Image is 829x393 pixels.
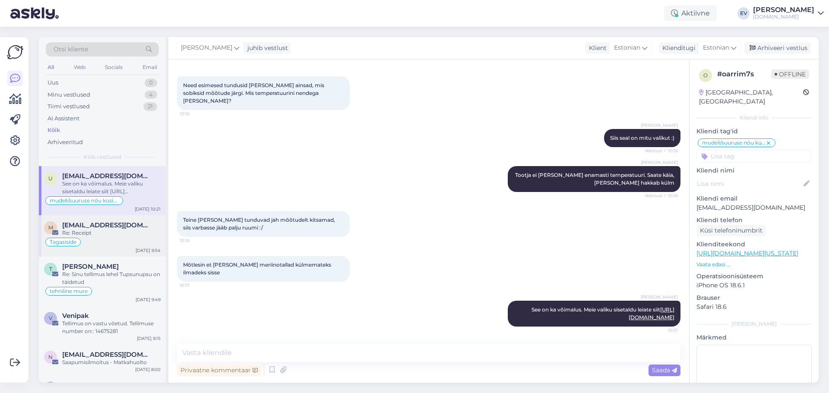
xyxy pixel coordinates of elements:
[62,180,161,195] div: See on ka võimalus. Meie valiku sisetaldu leiate siit [URL][DOMAIN_NAME]
[50,198,119,203] span: mudeli/suuruse nõu küsimine
[614,43,640,53] span: Estonian
[696,240,812,249] p: Klienditeekond
[744,42,811,54] div: Arhiveeri vestlus
[48,175,53,182] span: u
[696,249,798,257] a: [URL][DOMAIN_NAME][US_STATE]
[696,166,812,175] p: Kliendi nimi
[703,43,729,53] span: Estonian
[180,110,212,117] span: 10:16
[145,91,157,99] div: 4
[641,122,678,129] span: [PERSON_NAME]
[62,263,119,270] span: Triin Kaldamäe
[697,179,802,189] input: Lisa nimi
[62,358,161,366] div: Saapumisilmoitus - Matkahuolto
[181,43,232,53] span: [PERSON_NAME]
[136,247,161,254] div: [DATE] 9:54
[703,72,708,79] span: o
[664,6,717,21] div: Aktiivne
[696,114,812,122] div: Kliendi info
[699,88,803,106] div: [GEOGRAPHIC_DATA], [GEOGRAPHIC_DATA]
[585,44,607,53] div: Klient
[72,62,87,73] div: Web
[48,354,53,360] span: n
[49,266,52,272] span: T
[696,203,812,212] p: [EMAIL_ADDRESS][DOMAIN_NAME]
[652,366,677,374] span: Saada
[47,126,60,135] div: Kõik
[696,281,812,290] p: iPhone OS 18.6.1
[46,62,56,73] div: All
[47,102,90,111] div: Tiimi vestlused
[753,6,824,20] a: [PERSON_NAME][DOMAIN_NAME]
[645,327,678,333] span: 10:21
[244,44,288,53] div: juhib vestlust
[62,221,152,229] span: merike@maarjakyla.ee
[141,62,159,73] div: Email
[696,225,766,236] div: Küsi telefoninumbrit
[737,7,750,19] div: EV
[49,315,52,321] span: V
[183,217,336,231] span: Teine [PERSON_NAME] tunduvad jah mõõtudelt kitsamad, siis varbasse jàäb palju ruumi :/
[62,382,97,390] span: Juudit Uss
[696,261,812,268] p: Vaata edasi ...
[7,44,23,60] img: Askly Logo
[532,306,674,321] span: See on ka võimalus. Meie valiku sisetaldu leiate siit
[641,294,678,300] span: [PERSON_NAME]
[641,159,678,166] span: [PERSON_NAME]
[659,44,696,53] div: Klienditugi
[135,366,161,373] div: [DATE] 8:00
[62,229,161,237] div: Re: Receipt
[753,6,814,13] div: [PERSON_NAME]
[54,45,88,54] span: Otsi kliente
[136,296,161,303] div: [DATE] 9:49
[696,272,812,281] p: Operatsioonisüsteem
[696,293,812,302] p: Brauser
[177,365,261,376] div: Privaatne kommentaar
[47,91,90,99] div: Minu vestlused
[771,69,809,79] span: Offline
[696,150,812,163] input: Lisa tag
[50,289,88,294] span: tehniline mure
[645,148,678,154] span: Nähtud ✓ 10:16
[137,335,161,342] div: [DATE] 9:15
[47,138,83,147] div: Arhiveeritud
[183,261,332,276] span: Mõtlesin et [PERSON_NAME] meriinotallad külmemateks ilmadeks sisse
[62,270,161,286] div: Re: Sinu tellimus lehel Tupsunupsu on täidetud
[183,82,326,104] span: Need esimesed tundusid [PERSON_NAME] ainsad, mis sobiksid mõõtude järgi. Mis temperatuurini nende...
[610,135,674,141] span: Siis seal on mitu valikut :)
[62,320,161,335] div: Tellimus on vastu võetud. Tellimuse number on:: 14675281
[47,79,58,87] div: Uus
[696,216,812,225] p: Kliendi telefon
[717,69,771,79] div: # oarrim7s
[143,102,157,111] div: 21
[696,333,812,342] p: Märkmed
[62,312,89,320] span: Venipak
[696,320,812,328] div: [PERSON_NAME]
[62,172,152,180] span: ulrikatambur@gmail.com
[84,153,121,161] span: Kõik vestlused
[48,224,53,231] span: m
[180,282,212,289] span: 10:17
[696,194,812,203] p: Kliendi email
[103,62,124,73] div: Socials
[62,351,152,358] span: noreply@matkahuolto.fi
[47,114,79,123] div: AI Assistent
[645,192,678,199] span: Nähtud ✓ 10:16
[180,237,212,244] span: 10:16
[702,140,766,145] span: mudeli/suuruse nõu küsimine
[145,79,157,87] div: 0
[696,127,812,136] p: Kliendi tag'id
[753,13,814,20] div: [DOMAIN_NAME]
[50,239,76,245] span: Tagasiside
[515,172,676,186] span: Tootja ei [PERSON_NAME] enamasti temperatuuri. Saate käia, [PERSON_NAME] hakkab külm
[696,302,812,311] p: Safari 18.6
[135,206,161,212] div: [DATE] 10:21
